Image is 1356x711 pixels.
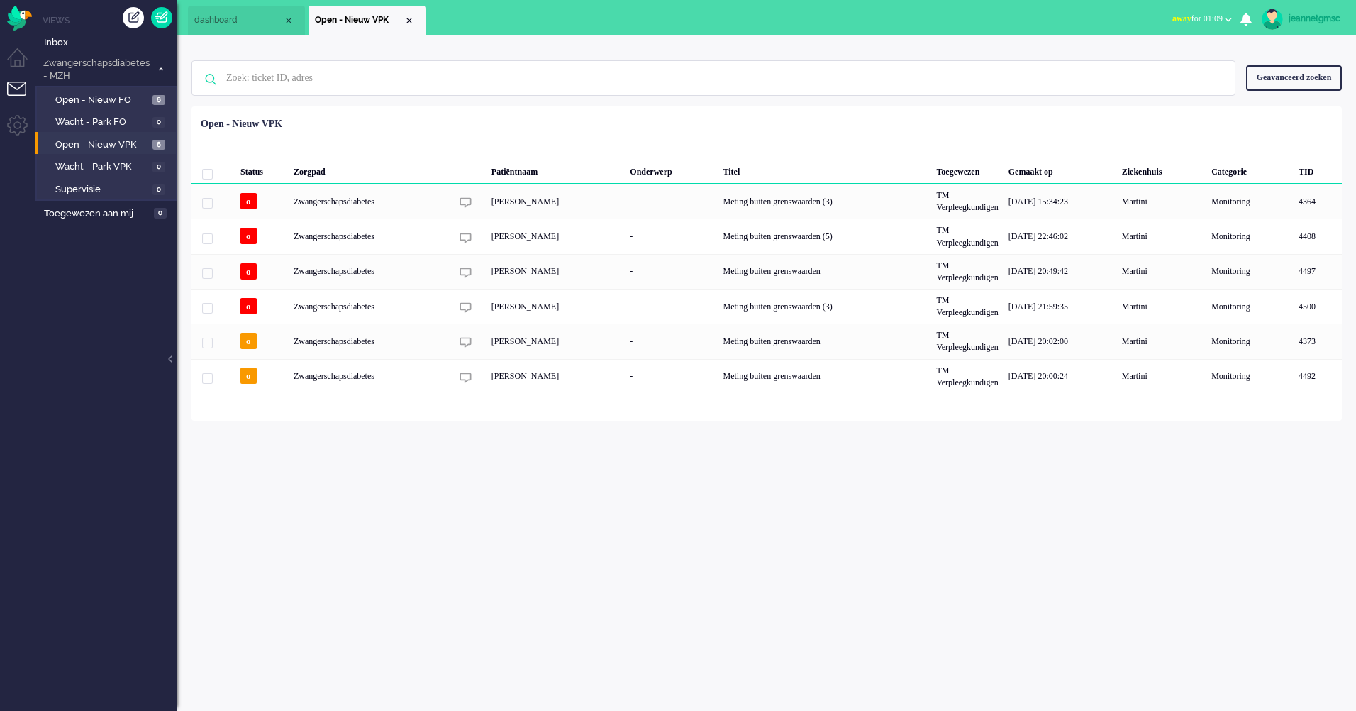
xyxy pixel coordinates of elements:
[718,289,931,324] div: Meting buiten grenswaarden (3)
[625,155,718,184] div: Onderwerp
[289,324,451,358] div: Zwangerschapsdiabetes
[151,7,172,28] a: Quick Ticket
[1164,4,1240,35] li: awayfor 01:09
[43,14,177,26] li: Views
[191,359,1342,394] div: 4492
[1004,289,1117,324] div: [DATE] 21:59:35
[1206,289,1294,324] div: Monitoring
[487,359,626,394] div: [PERSON_NAME]
[41,57,151,83] span: Zwangerschapsdiabetes - MZH
[931,254,1003,289] div: TM Verpleegkundigen
[460,232,472,244] img: ic_chat_grey.svg
[235,155,289,184] div: Status
[487,254,626,289] div: [PERSON_NAME]
[1117,254,1206,289] div: Martini
[718,219,931,253] div: Meting buiten grenswaarden (5)
[55,160,149,174] span: Wacht - Park VPK
[1004,184,1117,219] div: [DATE] 15:34:23
[1294,184,1342,219] div: 4364
[283,15,294,26] div: Close tab
[41,34,177,50] a: Inbox
[1259,9,1342,30] a: jeannetgmsc
[41,181,176,197] a: Supervisie 0
[55,183,149,197] span: Supervisie
[460,372,472,384] img: ic_chat_grey.svg
[1206,219,1294,253] div: Monitoring
[309,6,426,35] li: View
[487,289,626,324] div: [PERSON_NAME]
[625,219,718,253] div: -
[194,14,283,26] span: dashboard
[1206,184,1294,219] div: Monitoring
[7,6,32,31] img: flow_omnibird.svg
[1117,324,1206,358] div: Martini
[460,267,472,279] img: ic_chat_grey.svg
[191,324,1342,358] div: 4373
[404,15,415,26] div: Close tab
[1117,289,1206,324] div: Martini
[191,219,1342,253] div: 4408
[718,324,931,358] div: Meting buiten grenswaarden
[152,140,165,150] span: 6
[1117,155,1206,184] div: Ziekenhuis
[289,254,451,289] div: Zwangerschapsdiabetes
[152,95,165,106] span: 6
[1294,219,1342,253] div: 4408
[289,155,451,184] div: Zorgpad
[191,184,1342,219] div: 4364
[41,158,176,174] a: Wacht - Park VPK 0
[1294,254,1342,289] div: 4497
[289,289,451,324] div: Zwangerschapsdiabetes
[718,155,931,184] div: Titel
[1289,11,1342,26] div: jeannetgmsc
[192,61,229,98] img: ic-search-icon.svg
[7,115,39,147] li: Admin menu
[152,184,165,195] span: 0
[44,36,177,50] span: Inbox
[289,219,451,253] div: Zwangerschapsdiabetes
[1004,324,1117,358] div: [DATE] 20:02:00
[1262,9,1283,30] img: avatar
[1206,359,1294,394] div: Monitoring
[154,208,167,219] span: 0
[718,254,931,289] div: Meting buiten grenswaarden
[718,184,931,219] div: Meting buiten grenswaarden (3)
[1004,254,1117,289] div: [DATE] 20:49:42
[460,336,472,348] img: ic_chat_grey.svg
[1004,359,1117,394] div: [DATE] 20:00:24
[1294,359,1342,394] div: 4492
[1294,289,1342,324] div: 4500
[1246,65,1342,90] div: Geavanceerd zoeken
[41,114,176,129] a: Wacht - Park FO 0
[625,359,718,394] div: -
[931,289,1003,324] div: TM Verpleegkundigen
[931,219,1003,253] div: TM Verpleegkundigen
[240,298,257,314] span: o
[7,48,39,80] li: Dashboard menu
[487,324,626,358] div: [PERSON_NAME]
[460,302,472,314] img: ic_chat_grey.svg
[216,61,1216,95] input: Zoek: ticket ID, adres
[1172,13,1191,23] span: away
[1117,359,1206,394] div: Martini
[487,184,626,219] div: [PERSON_NAME]
[44,207,150,221] span: Toegewezen aan mij
[240,333,257,349] span: o
[1117,184,1206,219] div: Martini
[191,289,1342,324] div: 4500
[931,184,1003,219] div: TM Verpleegkundigen
[1004,155,1117,184] div: Gemaakt op
[7,82,39,114] li: Tickets menu
[7,9,32,20] a: Omnidesk
[460,197,472,209] img: ic_chat_grey.svg
[931,155,1003,184] div: Toegewezen
[625,184,718,219] div: -
[240,228,257,244] span: o
[41,92,176,107] a: Open - Nieuw FO 6
[188,6,305,35] li: Dashboard
[289,359,451,394] div: Zwangerschapsdiabetes
[289,184,451,219] div: Zwangerschapsdiabetes
[1117,219,1206,253] div: Martini
[625,254,718,289] div: -
[625,289,718,324] div: -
